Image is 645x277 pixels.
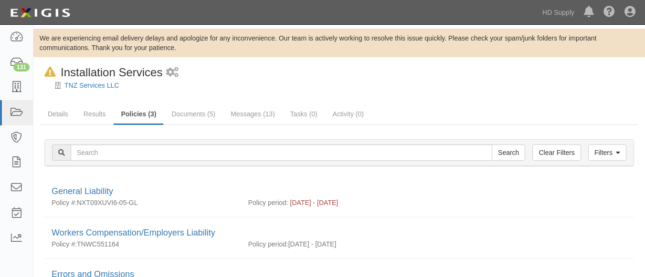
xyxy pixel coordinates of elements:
[241,239,634,249] div: [DATE] - [DATE]
[76,104,113,123] a: Results
[166,68,179,78] i: 1 scheduled workflow
[52,228,215,237] a: Workers Compensation/Employers Liability
[223,104,282,123] a: Messages (13)
[52,198,77,207] p: Policy #:
[538,3,579,22] a: HD Supply
[588,144,626,161] a: Filters
[7,4,73,21] img: logo-5460c22ac91f19d4615b14bd174203de0afe785f0fc80cf4dbbc73dc1793850b.png
[41,104,75,123] a: Details
[41,64,162,81] div: Installation Services
[52,186,113,196] a: General Liability
[33,33,645,52] div: We are experiencing email delivery delays and apologize for any inconvenience. Our team is active...
[248,198,288,207] p: Policy period:
[114,104,163,125] a: Policies (3)
[61,66,162,79] span: Installation Services
[290,199,338,206] span: [DATE] - [DATE]
[13,63,30,72] div: 131
[283,104,325,123] a: Tasks (0)
[492,144,525,161] input: Search
[326,104,371,123] a: Activity (0)
[164,104,222,123] a: Documents (5)
[44,67,56,77] i: In Default since 08/13/2025
[44,198,241,207] div: NXT09XUVI6-05-GL
[52,239,77,249] p: Policy #:
[532,144,581,161] a: Clear Filters
[71,144,492,161] input: Search
[248,239,288,249] p: Policy period:
[603,7,615,18] i: Help Center - Complianz
[44,239,241,249] div: TNWC551164
[64,82,119,89] a: TNZ Services LLC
